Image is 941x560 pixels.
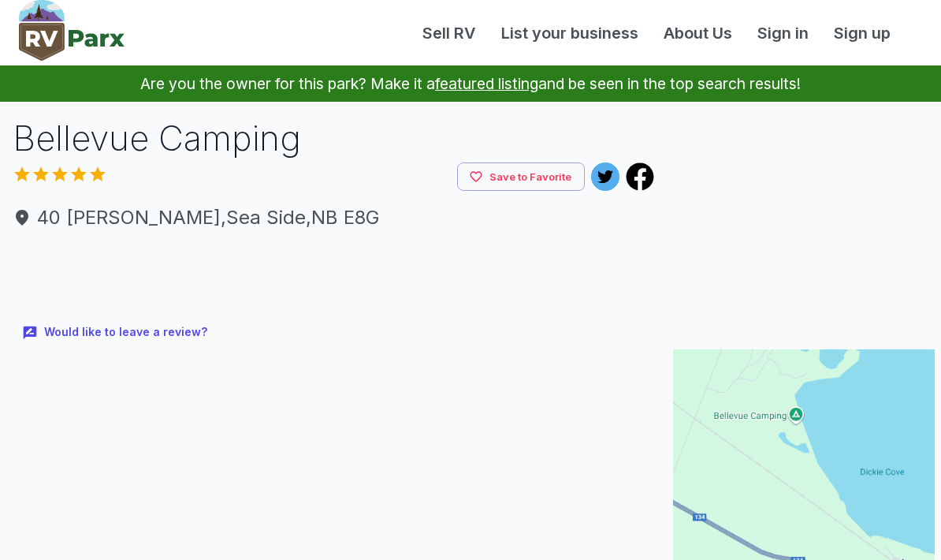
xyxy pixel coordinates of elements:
[410,21,489,45] a: Sell RV
[19,65,922,102] p: Are you the owner for this park? Make it a and be seen in the top search results!
[651,21,745,45] a: About Us
[489,21,651,45] a: List your business
[457,162,585,192] button: Save to Favorite
[745,21,821,45] a: Sign in
[13,203,654,232] a: 40 [PERSON_NAME],Sea Side,NB E8G
[435,74,538,93] a: featured listing
[13,315,220,349] button: Would like to leave a review?
[13,203,654,232] span: 40 [PERSON_NAME] , Sea Side , NB E8G
[13,245,654,315] iframe: Advertisement
[13,114,654,162] h1: Bellevue Camping
[673,114,935,312] iframe: Advertisement
[821,21,903,45] a: Sign up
